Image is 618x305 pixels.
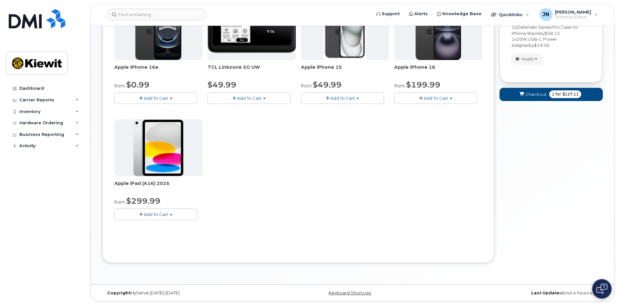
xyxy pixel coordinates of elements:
button: Add To Cart [301,92,384,104]
div: Jean NDri [535,8,603,21]
button: Modify [511,54,543,65]
span: Support [382,11,400,17]
span: 20W USB-C Power Adapter [511,36,557,48]
button: Add To Cart [114,92,197,104]
button: Checkout 1 for $127.11 [500,88,603,101]
small: from [394,83,405,89]
img: iphone16e.png [135,3,182,60]
img: Open chat [596,284,607,294]
a: Support [372,7,404,20]
span: 1 [552,91,554,97]
span: Checkout [526,91,547,97]
div: Apple iPhone 16 [394,64,482,77]
span: $49.99 [313,80,342,89]
div: Apple iPhone 16e [114,64,202,77]
span: Add To Cart [330,96,355,101]
div: Apple iPad (A16) 2025 [114,180,202,193]
span: JN [542,11,549,18]
button: Add To Cart [114,208,197,220]
button: Add To Cart [208,92,291,104]
span: 1 [511,36,514,42]
span: Add To Cart [144,212,168,217]
span: $0.99 [126,80,149,89]
div: TCL Linkzone 5G UW [208,64,296,77]
span: Alerts [414,11,428,17]
span: Add To Cart [144,96,168,101]
img: linkzone5g.png [208,10,296,53]
small: from [114,83,125,89]
a: Keyboard Shortcuts [329,290,371,295]
span: $49.99 [208,80,236,89]
img: iphone_16_plus.png [416,3,461,60]
div: x by [511,36,591,48]
span: Modify [521,56,534,62]
span: $127.11 [562,91,579,97]
span: Knowledge Base [442,11,481,17]
span: $299.99 [126,196,160,206]
strong: Last Update [531,290,560,295]
small: from [114,199,125,205]
div: Apple iPhone 15 [301,64,389,77]
strong: Copyright [107,290,130,295]
span: Add To Cart [424,96,448,101]
a: Knowledge Base [432,7,486,20]
span: [PERSON_NAME] [555,9,591,15]
input: Find something... [108,9,205,20]
span: Wireless Admin [555,15,591,20]
span: Add To Cart [237,96,262,101]
img: iphone15.jpg [324,3,366,60]
span: Defender Series Pro Case for iPhone Black [511,25,578,36]
span: Quicklinks [499,12,522,17]
span: $19.00 [534,43,550,48]
small: from [301,83,312,89]
button: Add To Cart [394,92,477,104]
div: MyServe [DATE]–[DATE] [102,290,269,296]
div: about 4 hours ago [436,290,603,296]
div: Quicklinks [487,8,534,21]
span: $199.99 [406,80,440,89]
img: ipad_11.png [133,119,183,176]
a: Alerts [404,7,432,20]
div: x by [511,24,591,36]
span: 1 [511,25,514,30]
span: $58.12 [544,31,560,36]
span: for [554,91,562,97]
